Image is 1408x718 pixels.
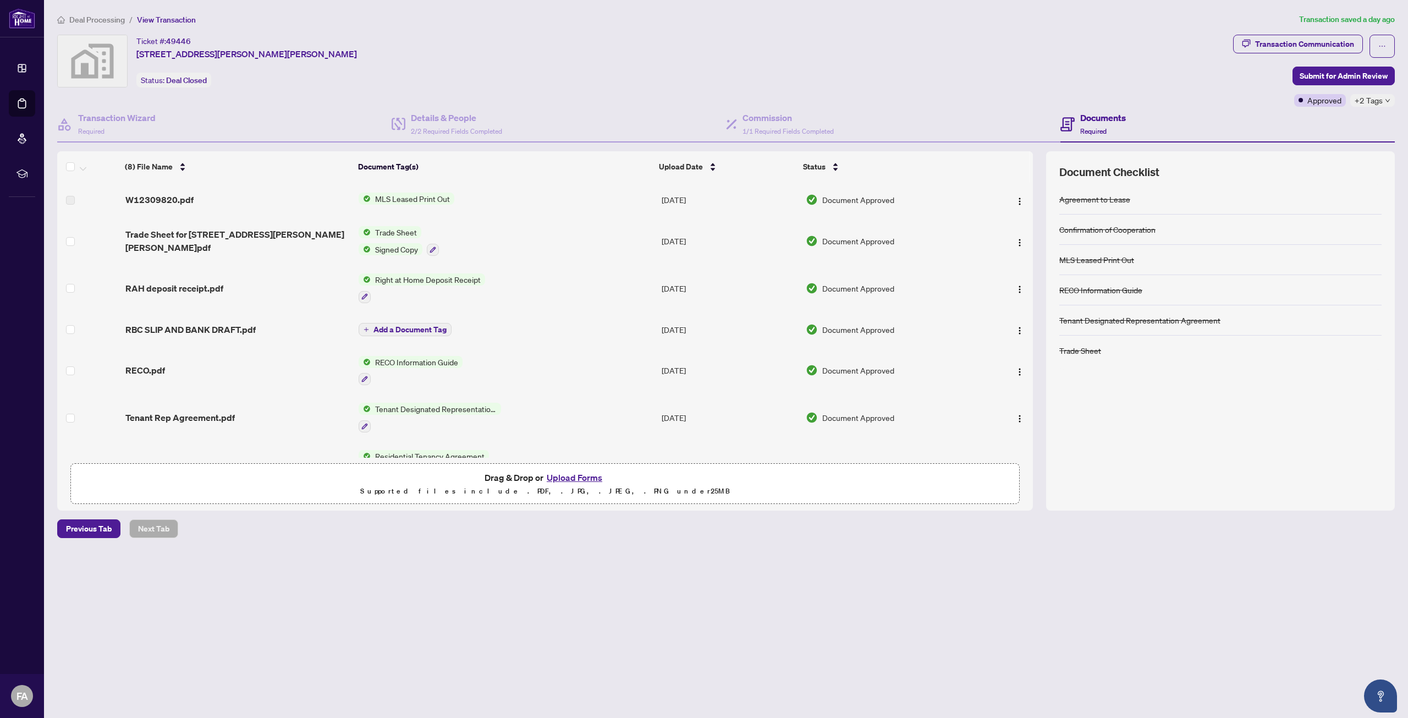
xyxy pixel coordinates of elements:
[1059,254,1134,266] div: MLS Leased Print Out
[136,35,191,47] div: Ticket #:
[806,235,818,247] img: Document Status
[371,403,501,415] span: Tenant Designated Representation Agreement
[359,322,452,337] button: Add a Document Tag
[1364,679,1397,712] button: Open asap
[1299,13,1395,26] article: Transaction saved a day ago
[411,127,502,135] span: 2/2 Required Fields Completed
[78,111,156,124] h4: Transaction Wizard
[354,151,655,182] th: Document Tag(s)
[359,243,371,255] img: Status Icon
[359,403,501,432] button: Status IconTenant Designated Representation Agreement
[1011,232,1028,250] button: Logo
[9,8,35,29] img: logo
[371,450,489,462] span: Residential Tenancy Agreement
[125,161,173,173] span: (8) File Name
[657,441,802,489] td: [DATE]
[371,243,422,255] span: Signed Copy
[1385,98,1390,103] span: down
[136,73,211,87] div: Status:
[71,464,1019,505] span: Drag & Drop orUpload FormsSupported files include .PDF, .JPG, .JPEG, .PNG under25MB
[359,403,371,415] img: Status Icon
[1015,238,1024,247] img: Logo
[1059,344,1101,357] div: Trade Sheet
[806,282,818,294] img: Document Status
[359,323,452,336] button: Add a Document Tag
[359,226,439,256] button: Status IconTrade SheetStatus IconSigned Copy
[137,15,196,25] span: View Transaction
[359,450,489,480] button: Status IconResidential Tenancy Agreement
[1011,321,1028,338] button: Logo
[371,356,463,368] span: RECO Information Guide
[16,688,28,704] span: FA
[659,161,703,173] span: Upload Date
[1011,191,1028,209] button: Logo
[822,235,894,247] span: Document Approved
[1059,223,1156,235] div: Confirmation of Cooperation
[78,127,105,135] span: Required
[373,326,447,333] span: Add a Document Tag
[125,193,194,206] span: W12309820.pdf
[1255,35,1354,53] div: Transaction Communication
[359,450,371,462] img: Status Icon
[359,193,454,205] button: Status IconMLS Leased Print Out
[1233,35,1363,53] button: Transaction Communication
[1292,67,1395,85] button: Submit for Admin Review
[411,111,502,124] h4: Details & People
[1307,94,1341,106] span: Approved
[657,394,802,441] td: [DATE]
[806,364,818,376] img: Document Status
[1059,165,1159,180] span: Document Checklist
[657,217,802,265] td: [DATE]
[743,111,834,124] h4: Commission
[125,411,235,424] span: Tenant Rep Agreement.pdf
[1015,285,1024,294] img: Logo
[806,324,818,336] img: Document Status
[136,47,357,61] span: [STREET_ADDRESS][PERSON_NAME][PERSON_NAME]
[1015,326,1024,335] img: Logo
[129,519,178,538] button: Next Tab
[806,194,818,206] img: Document Status
[125,228,350,254] span: Trade Sheet for [STREET_ADDRESS][PERSON_NAME][PERSON_NAME]pdf
[1015,414,1024,423] img: Logo
[125,364,165,377] span: RECO.pdf
[69,15,125,25] span: Deal Processing
[359,273,371,286] img: Status Icon
[803,161,826,173] span: Status
[1300,67,1388,85] span: Submit for Admin Review
[743,127,834,135] span: 1/1 Required Fields Completed
[371,226,421,238] span: Trade Sheet
[359,356,463,386] button: Status IconRECO Information Guide
[806,412,818,424] img: Document Status
[1011,361,1028,379] button: Logo
[1015,368,1024,376] img: Logo
[58,35,127,87] img: svg%3e
[1378,42,1386,50] span: ellipsis
[359,193,371,205] img: Status Icon
[359,273,485,303] button: Status IconRight at Home Deposit Receipt
[1059,193,1130,205] div: Agreement to Lease
[129,13,133,26] li: /
[654,151,799,182] th: Upload Date
[120,151,353,182] th: (8) File Name
[1080,127,1107,135] span: Required
[657,347,802,394] td: [DATE]
[66,520,112,538] span: Previous Tab
[371,273,485,286] span: Right at Home Deposit Receipt
[57,519,120,538] button: Previous Tab
[657,312,802,347] td: [DATE]
[1080,111,1126,124] h4: Documents
[364,327,369,332] span: plus
[1011,409,1028,426] button: Logo
[1011,279,1028,297] button: Logo
[822,412,894,424] span: Document Approved
[1059,314,1220,326] div: Tenant Designated Representation Agreement
[166,36,191,46] span: 49446
[371,193,454,205] span: MLS Leased Print Out
[822,364,894,376] span: Document Approved
[359,226,371,238] img: Status Icon
[657,265,802,312] td: [DATE]
[1355,94,1383,107] span: +2 Tags
[125,323,256,336] span: RBC SLIP AND BANK DRAFT.pdf
[799,151,978,182] th: Status
[543,470,606,485] button: Upload Forms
